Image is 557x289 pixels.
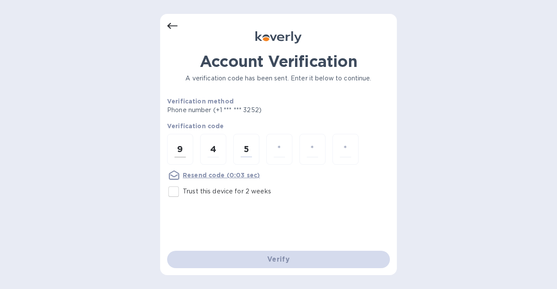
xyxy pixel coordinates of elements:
p: Phone number (+1 *** *** 3252) [167,106,328,115]
u: Resend code (0:03 sec) [183,172,260,179]
p: A verification code has been sent. Enter it below to continue. [167,74,390,83]
p: Verification code [167,122,390,130]
b: Verification method [167,98,234,105]
p: Trust this device for 2 weeks [183,187,271,196]
h1: Account Verification [167,52,390,70]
